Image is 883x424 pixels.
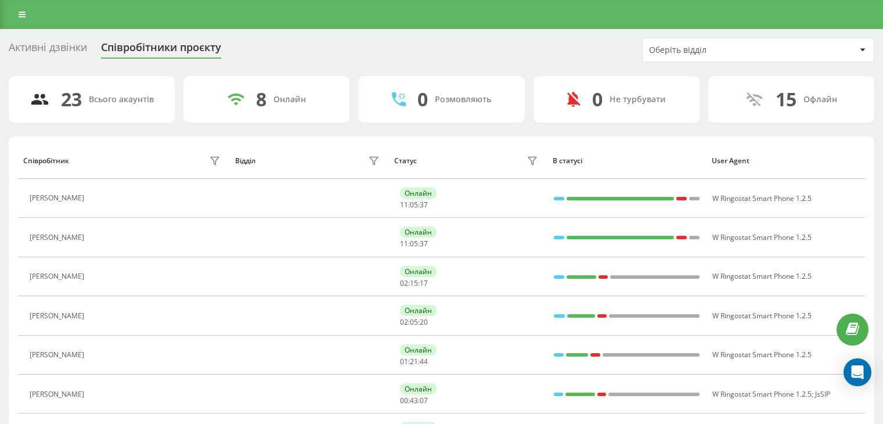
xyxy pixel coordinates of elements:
div: Активні дзвінки [9,41,87,59]
span: 20 [420,317,428,327]
div: : : [400,358,428,366]
span: 05 [410,239,418,249]
div: : : [400,240,428,248]
div: : : [400,318,428,326]
div: Співробітник [23,157,69,165]
div: [PERSON_NAME] [30,312,87,320]
div: Онлайн [400,305,437,316]
span: 44 [420,357,428,366]
span: W Ringostat Smart Phone 1.2.5 [712,271,812,281]
div: [PERSON_NAME] [30,272,87,281]
span: 37 [420,239,428,249]
div: Розмовляють [435,95,491,105]
div: Всього акаунтів [89,95,154,105]
div: Офлайн [803,95,837,105]
div: [PERSON_NAME] [30,194,87,202]
span: W Ringostat Smart Phone 1.2.5 [712,193,812,203]
div: Статус [394,157,417,165]
div: Онлайн [400,188,437,199]
span: W Ringostat Smart Phone 1.2.5 [712,389,812,399]
div: : : [400,201,428,209]
span: 05 [410,200,418,210]
div: User Agent [712,157,860,165]
div: 0 [592,88,603,110]
div: 15 [776,88,796,110]
span: 01 [400,357,408,366]
span: 07 [420,396,428,405]
span: 37 [420,200,428,210]
div: [PERSON_NAME] [30,233,87,242]
div: Open Intercom Messenger [844,358,871,386]
div: Онлайн [400,227,437,238]
div: Онлайн [400,383,437,394]
span: 43 [410,396,418,405]
div: Відділ [235,157,255,165]
div: 0 [417,88,428,110]
span: 02 [400,317,408,327]
div: : : [400,397,428,405]
span: 17 [420,278,428,288]
div: [PERSON_NAME] [30,351,87,359]
span: JsSIP [815,389,830,399]
span: 11 [400,200,408,210]
span: 02 [400,278,408,288]
span: W Ringostat Smart Phone 1.2.5 [712,311,812,321]
div: В статусі [553,157,701,165]
div: Онлайн [273,95,306,105]
span: 15 [410,278,418,288]
div: Не турбувати [610,95,666,105]
div: Онлайн [400,344,437,355]
div: Співробітники проєкту [101,41,221,59]
span: W Ringostat Smart Phone 1.2.5 [712,350,812,360]
span: W Ringostat Smart Phone 1.2.5 [712,232,812,242]
div: 8 [256,88,266,110]
span: 05 [410,317,418,327]
div: Онлайн [400,266,437,277]
span: 00 [400,396,408,405]
span: 21 [410,357,418,366]
div: : : [400,279,428,288]
div: 23 [61,88,82,110]
div: [PERSON_NAME] [30,390,87,398]
span: 11 [400,239,408,249]
div: Оберіть відділ [649,45,788,55]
